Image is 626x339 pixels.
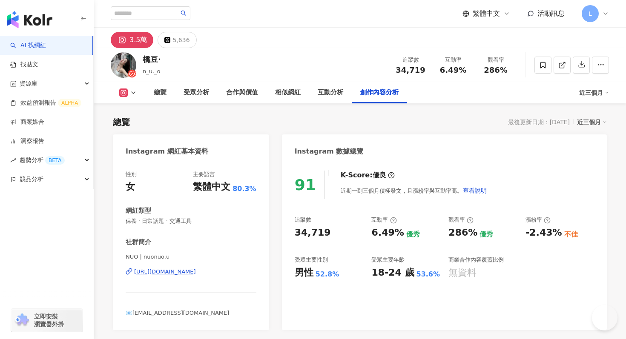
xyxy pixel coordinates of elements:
[295,266,313,279] div: 男性
[564,230,578,239] div: 不佳
[525,216,551,224] div: 漲粉率
[10,60,38,69] a: 找貼文
[7,11,52,28] img: logo
[20,151,65,170] span: 趨勢分析
[371,266,414,279] div: 18-24 歲
[341,171,395,180] div: K-Score :
[126,310,229,316] span: 📧[EMAIL_ADDRESS][DOMAIN_NAME]
[480,56,512,64] div: 觀看率
[233,184,256,194] span: 80.3%
[111,52,136,78] img: KOL Avatar
[11,309,83,332] a: chrome extension立即安裝 瀏覽器外掛
[295,216,311,224] div: 追蹤數
[371,256,405,264] div: 受眾主要年齡
[134,268,196,276] div: [URL][DOMAIN_NAME]
[126,180,135,194] div: 女
[14,313,30,327] img: chrome extension
[440,66,466,74] span: 6.49%
[181,10,187,16] span: search
[10,99,81,107] a: 效益預測報告ALPHA
[589,9,592,18] span: L
[10,41,46,50] a: searchAI 找網紅
[45,156,65,165] div: BETA
[129,34,147,46] div: 3.5萬
[448,216,474,224] div: 觀看率
[126,238,151,247] div: 社群簡介
[416,270,440,279] div: 53.6%
[226,88,258,98] div: 合作與價值
[371,226,404,239] div: 6.49%
[318,88,343,98] div: 互動分析
[172,34,190,46] div: 5,636
[143,68,161,74] span: n_u._o
[154,88,167,98] div: 總覽
[20,74,37,93] span: 資源庫
[396,66,425,74] span: 34,719
[577,117,607,128] div: 近三個月
[126,268,256,276] a: [URL][DOMAIN_NAME]
[462,182,487,199] button: 查看說明
[126,206,151,215] div: 網紅類型
[473,9,500,18] span: 繁體中文
[126,171,137,178] div: 性別
[295,176,316,194] div: 91
[484,66,508,74] span: 286%
[579,86,609,100] div: 近三個月
[448,226,477,239] div: 286%
[295,256,328,264] div: 受眾主要性別
[184,88,209,98] div: 受眾分析
[448,256,504,264] div: 商業合作內容覆蓋比例
[437,56,469,64] div: 互動率
[373,171,386,180] div: 優良
[371,216,396,224] div: 互動率
[193,180,230,194] div: 繁體中文
[295,226,331,239] div: 34,719
[126,147,208,156] div: Instagram 網紅基本資料
[20,170,43,189] span: 競品分析
[406,230,420,239] div: 優秀
[158,32,196,48] button: 5,636
[111,32,153,48] button: 3.5萬
[193,171,215,178] div: 主要語言
[126,217,256,225] span: 保養 · 日常話題 · 交通工具
[316,270,339,279] div: 52.8%
[10,118,44,126] a: 商案媒合
[295,147,364,156] div: Instagram 數據總覽
[463,187,487,194] span: 查看說明
[126,253,256,261] span: NUO | nuonuo.u
[360,88,399,98] div: 創作內容分析
[508,119,570,125] div: 最後更新日期：[DATE]
[143,54,161,65] div: 橋豆·
[592,305,617,330] iframe: Help Scout Beacon - Open
[113,116,130,128] div: 總覽
[34,313,64,328] span: 立即安裝 瀏覽器外掛
[394,56,427,64] div: 追蹤數
[275,88,301,98] div: 相似網紅
[480,230,493,239] div: 優秀
[10,157,16,163] span: rise
[341,182,487,199] div: 近期一到三個月積極發文，且漲粉率與互動率高。
[448,266,477,279] div: 無資料
[525,226,562,239] div: -2.43%
[537,9,565,17] span: 活動訊息
[10,137,44,145] a: 洞察報告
